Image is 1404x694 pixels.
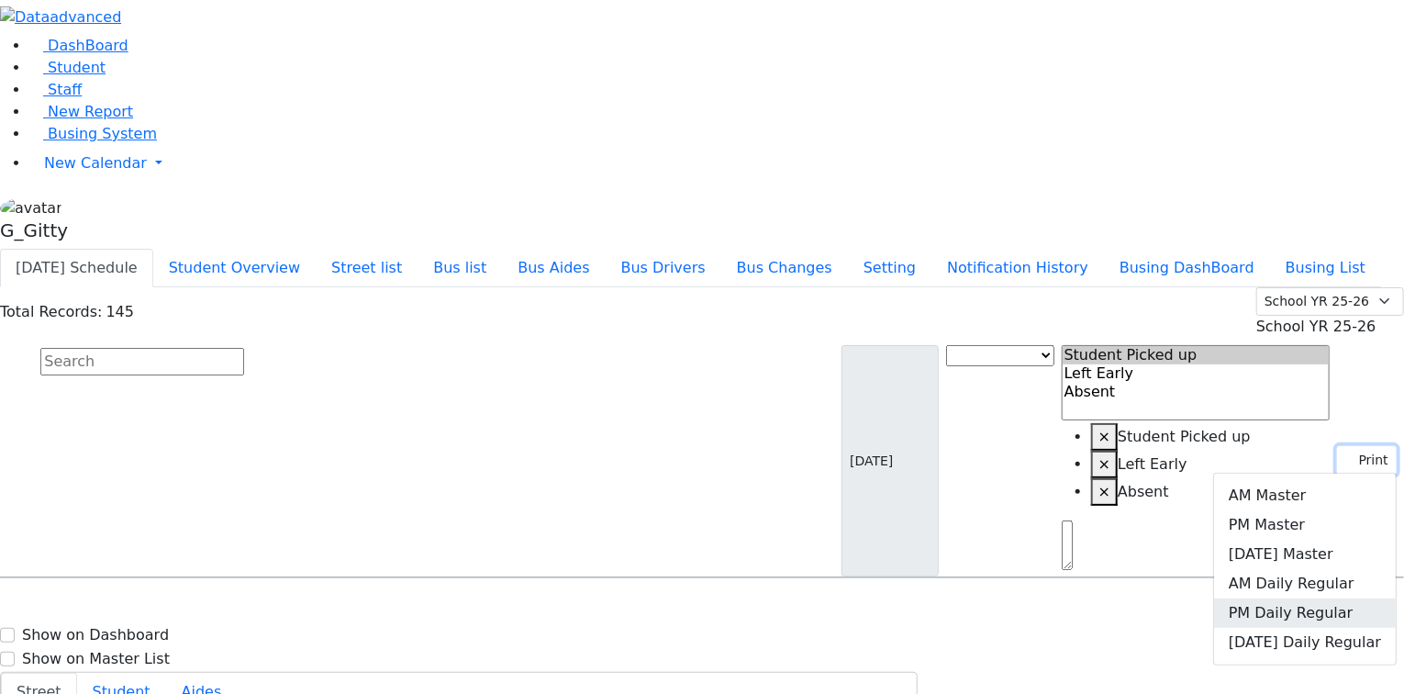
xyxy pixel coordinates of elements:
a: DashBoard [29,37,128,54]
li: Absent [1091,478,1331,506]
input: Search [40,348,244,375]
a: [DATE] Daily Regular [1214,628,1396,657]
span: 145 [106,303,134,320]
span: School YR 25-26 [1256,318,1376,335]
button: Bus Drivers [606,249,721,287]
span: Busing System [48,125,157,142]
button: Remove item [1091,451,1118,478]
span: × [1098,483,1110,500]
span: New Report [48,103,133,120]
button: Student Overview [153,249,316,287]
a: PM Master [1214,510,1396,540]
a: Student [29,59,106,76]
label: Show on Dashboard [22,624,169,646]
button: Busing DashBoard [1104,249,1270,287]
select: Default select example [1256,287,1404,316]
option: Absent [1063,383,1330,401]
a: AM Daily Regular [1214,569,1396,599]
a: Busing System [29,125,157,142]
button: Street list [316,249,418,287]
button: Bus list [418,249,502,287]
a: New Report [29,103,133,120]
button: Notification History [931,249,1104,287]
span: New Calendar [44,154,147,172]
span: Left Early [1118,455,1187,473]
textarea: Search [1062,520,1073,570]
span: × [1098,428,1110,445]
span: DashBoard [48,37,128,54]
span: Student Picked up [1118,428,1251,445]
span: Staff [48,81,82,98]
button: Setting [848,249,931,287]
a: Staff [29,81,82,98]
button: Remove item [1091,478,1118,506]
option: Student Picked up [1063,346,1330,364]
button: Bus Aides [502,249,605,287]
li: Left Early [1091,451,1331,478]
li: Student Picked up [1091,423,1331,451]
a: [DATE] Master [1214,540,1396,569]
a: New Calendar [29,145,1404,182]
span: Absent [1118,483,1169,500]
button: Print [1337,446,1397,475]
span: Student [48,59,106,76]
button: Busing List [1270,249,1381,287]
a: AM Master [1214,481,1396,510]
button: Bus Changes [721,249,848,287]
option: Left Early [1063,364,1330,383]
span: × [1098,455,1110,473]
div: Print [1213,473,1397,666]
button: Remove item [1091,423,1118,451]
label: Show on Master List [22,648,170,670]
a: PM Daily Regular [1214,599,1396,628]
